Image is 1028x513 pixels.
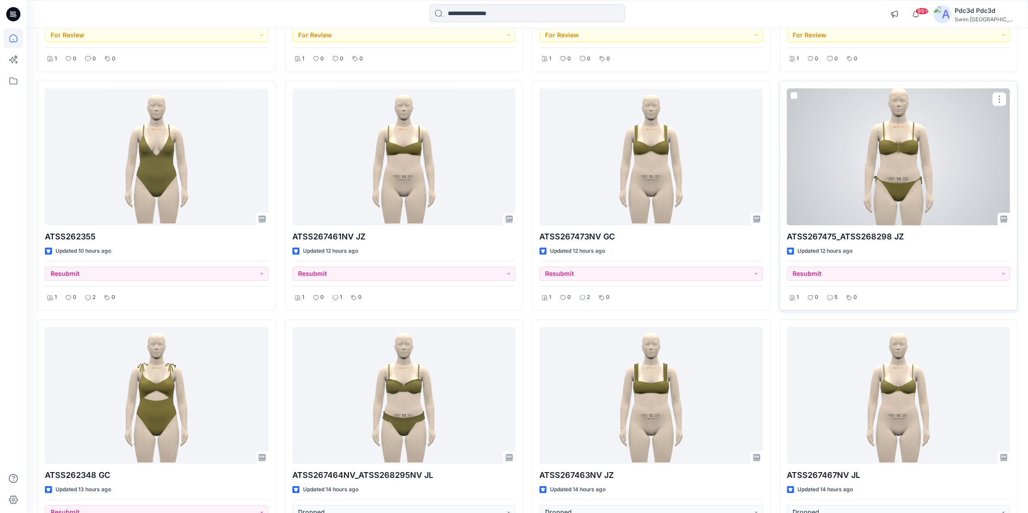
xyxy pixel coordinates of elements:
[73,293,76,302] p: 0
[834,54,838,64] p: 0
[815,293,818,302] p: 0
[292,231,516,243] p: ATSS267461NV JZ
[787,231,1010,243] p: ATSS267475_ATSS268298 JZ
[92,54,96,64] p: 0
[539,231,763,243] p: ATSS267473NV GC
[550,485,606,494] p: Updated 14 hours ago
[787,327,1010,464] a: ATSS267467NV JL
[302,293,304,302] p: 1
[787,469,1010,481] p: ATSS267467NV JL
[340,54,343,64] p: 0
[56,247,111,256] p: Updated 10 hours ago
[45,88,268,225] a: ATSS262355
[92,293,96,302] p: 2
[539,88,763,225] a: ATSS267473NV GC
[320,54,324,64] p: 0
[45,327,268,464] a: ATSS262348 GC
[303,485,359,494] p: Updated 14 hours ago
[815,54,818,64] p: 0
[797,247,853,256] p: Updated 12 hours ago
[292,88,516,225] a: ATSS267461NV JZ
[853,293,857,302] p: 0
[797,293,799,302] p: 1
[797,54,799,64] p: 1
[933,5,951,23] img: avatar
[854,54,857,64] p: 0
[915,8,928,15] span: 99+
[358,293,362,302] p: 0
[567,293,571,302] p: 0
[302,54,304,64] p: 1
[539,327,763,464] a: ATSS267463NV JZ
[834,293,837,302] p: 5
[340,293,342,302] p: 1
[606,54,610,64] p: 0
[73,54,76,64] p: 0
[787,88,1010,225] a: ATSS267475_ATSS268298 JZ
[606,293,610,302] p: 0
[56,485,111,494] p: Updated 13 hours ago
[539,469,763,481] p: ATSS267463NV JZ
[292,327,516,464] a: ATSS267464NV_ATSS268295NV JL
[549,293,551,302] p: 1
[55,293,57,302] p: 1
[955,16,1017,23] div: Swim [GEOGRAPHIC_DATA]
[797,485,853,494] p: Updated 14 hours ago
[112,54,116,64] p: 0
[112,293,115,302] p: 0
[587,54,590,64] p: 0
[587,293,590,302] p: 2
[955,5,1017,16] div: Pdc3d Pdc3d
[303,247,358,256] p: Updated 12 hours ago
[550,247,605,256] p: Updated 12 hours ago
[549,54,551,64] p: 1
[55,54,57,64] p: 1
[320,293,324,302] p: 0
[359,54,363,64] p: 0
[45,231,268,243] p: ATSS262355
[567,54,571,64] p: 0
[292,469,516,481] p: ATSS267464NV_ATSS268295NV JL
[45,469,268,481] p: ATSS262348 GC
